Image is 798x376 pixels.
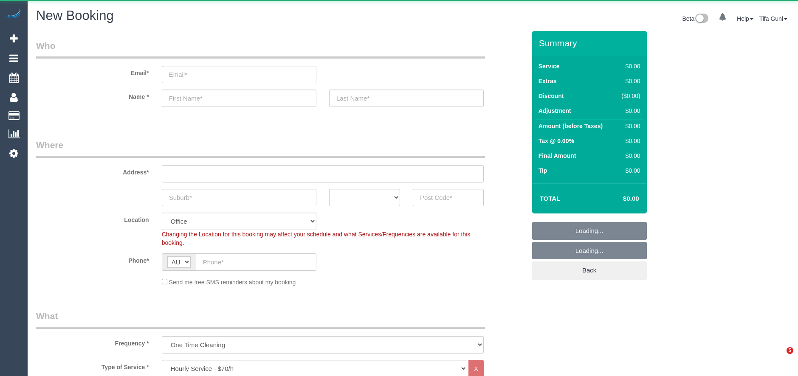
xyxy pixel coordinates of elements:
label: Phone* [30,253,155,265]
input: First Name* [162,90,316,107]
div: $0.00 [618,77,640,85]
span: Changing the Location for this booking may affect your schedule and what Services/Frequencies are... [162,231,471,246]
label: Adjustment [539,107,571,115]
input: Post Code* [413,189,484,206]
label: Type of Service * [30,360,155,371]
h4: $0.00 [598,195,639,202]
strong: Total [540,195,561,202]
a: Back [532,261,647,279]
input: Last Name* [329,90,484,107]
legend: Where [36,139,485,158]
div: ($0.00) [618,92,640,100]
legend: Who [36,39,485,59]
label: Tax @ 0.00% [539,137,574,145]
img: Automaid Logo [5,8,22,20]
span: New Booking [36,8,114,23]
div: $0.00 [618,107,640,115]
h3: Summary [539,38,643,48]
input: Phone* [196,253,316,271]
label: Address* [30,165,155,177]
label: Discount [539,92,564,100]
label: Amount (before Taxes) [539,122,603,130]
legend: What [36,310,485,329]
a: Help [737,15,753,22]
img: New interface [694,14,708,25]
label: Final Amount [539,152,576,160]
label: Location [30,213,155,224]
span: Send me free SMS reminders about my booking [169,279,296,286]
label: Tip [539,166,547,175]
div: $0.00 [618,122,640,130]
label: Email* [30,66,155,77]
span: 5 [787,347,793,354]
div: $0.00 [618,137,640,145]
input: Email* [162,66,316,83]
div: $0.00 [618,62,640,70]
input: Suburb* [162,189,316,206]
iframe: Intercom live chat [769,347,790,368]
a: Beta [682,15,708,22]
label: Service [539,62,560,70]
label: Frequency * [30,336,155,348]
a: Tifa Guni [759,15,787,22]
div: $0.00 [618,166,640,175]
label: Name * [30,90,155,101]
label: Extras [539,77,557,85]
div: $0.00 [618,152,640,160]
